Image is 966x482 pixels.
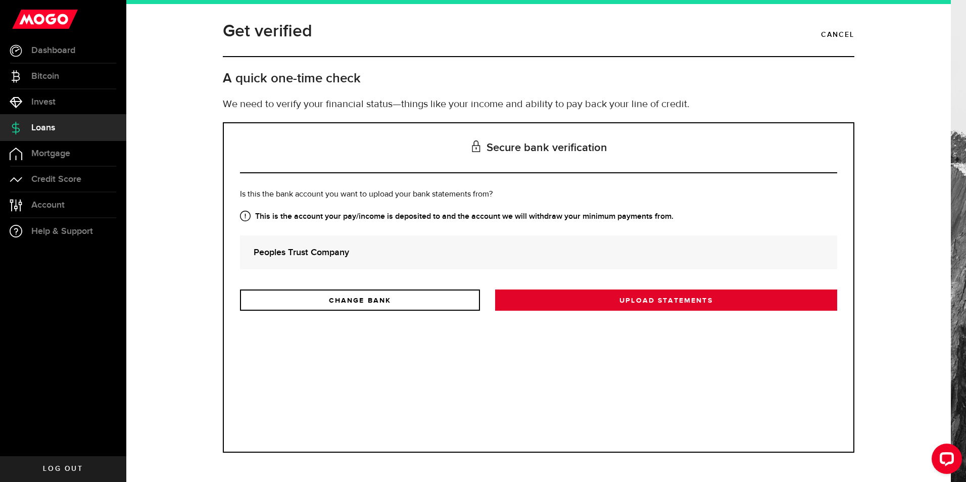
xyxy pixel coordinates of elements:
[31,46,75,55] span: Dashboard
[31,227,93,236] span: Help & Support
[240,123,837,173] h3: Secure bank verification
[223,18,312,44] h1: Get verified
[31,149,70,158] span: Mortgage
[821,26,854,43] a: Cancel
[43,465,83,472] span: Log out
[240,211,837,223] strong: This is the account your pay/income is deposited to and the account we will withdraw your minimum...
[240,290,480,311] a: CHANGE BANK
[223,70,854,87] h2: A quick one-time check
[31,98,56,107] span: Invest
[495,290,837,311] a: Upload statements
[240,190,493,199] span: Is this the bank account you want to upload your bank statements from?
[223,97,854,112] p: We need to verify your financial status—things like your income and ability to pay back your line...
[924,440,966,482] iframe: LiveChat chat widget
[31,72,59,81] span: Bitcoin
[31,201,65,210] span: Account
[31,175,81,184] span: Credit Score
[254,246,824,259] strong: Peoples Trust Company
[31,123,55,132] span: Loans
